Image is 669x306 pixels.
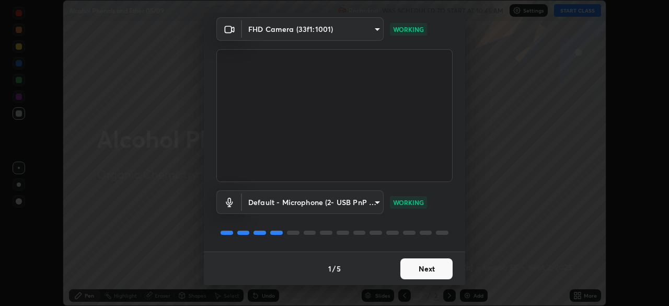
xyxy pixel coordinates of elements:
h4: 1 [328,263,331,274]
div: FHD Camera (33f1:1001) [242,190,384,214]
button: Next [400,258,453,279]
p: WORKING [393,25,424,34]
div: FHD Camera (33f1:1001) [242,17,384,41]
h4: / [332,263,336,274]
p: WORKING [393,198,424,207]
h4: 5 [337,263,341,274]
